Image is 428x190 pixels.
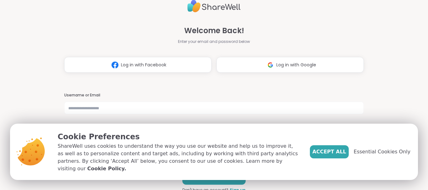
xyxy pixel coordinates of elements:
button: Log in with Facebook [64,57,211,73]
h3: Password [64,123,364,128]
img: ShareWell Logomark [264,59,276,71]
button: Accept All [310,145,349,158]
span: Enter your email and password below [178,39,250,44]
span: Welcome Back! [184,25,244,36]
p: Cookie Preferences [58,131,300,142]
span: Log in with Facebook [121,62,166,68]
span: Essential Cookies Only [354,148,410,156]
h3: Username or Email [64,93,364,98]
span: Log in with Google [276,62,316,68]
a: Cookie Policy. [87,165,126,172]
button: Log in with Google [217,57,364,73]
span: Accept All [312,148,346,156]
img: ShareWell Logomark [109,59,121,71]
p: ShareWell uses cookies to understand the way you use our website and help us to improve it, as we... [58,142,300,172]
